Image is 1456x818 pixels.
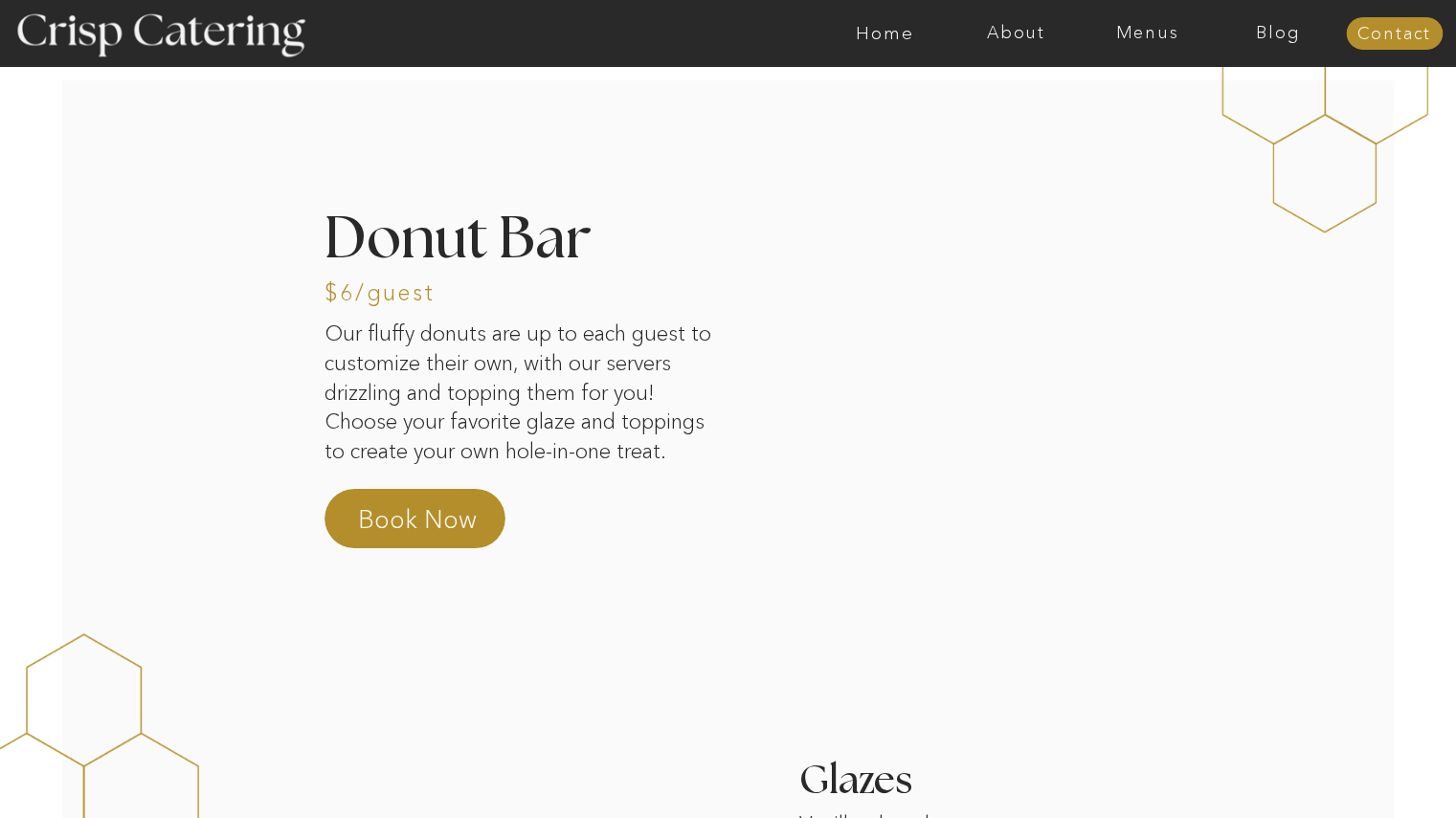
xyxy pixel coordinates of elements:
h3: Glazes [799,762,1065,813]
a: Book Now [358,502,526,548]
a: Home [819,24,951,43]
h2: Donut Bar [325,211,758,262]
a: Blog [1213,24,1344,43]
a: About [951,24,1082,43]
h3: $6/guest [325,281,488,306]
a: Menus [1082,24,1213,43]
p: Our fluffy donuts are up to each guest to customize their own, with our servers drizzling and top... [325,320,728,470]
a: Contact [1346,25,1443,44]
